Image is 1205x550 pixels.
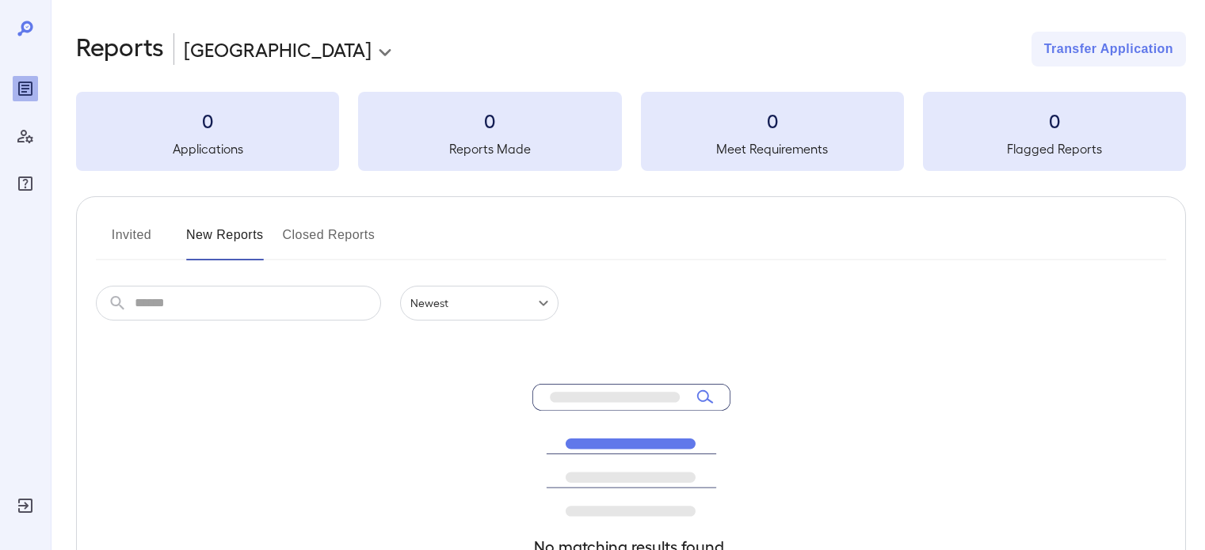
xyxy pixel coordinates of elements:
[923,139,1186,158] h5: Flagged Reports
[76,139,339,158] h5: Applications
[13,123,38,149] div: Manage Users
[13,493,38,518] div: Log Out
[76,108,339,133] h3: 0
[76,92,1186,171] summary: 0Applications0Reports Made0Meet Requirements0Flagged Reports
[13,171,38,196] div: FAQ
[283,222,376,260] button: Closed Reports
[1031,32,1186,66] button: Transfer Application
[358,108,621,133] h3: 0
[400,286,559,321] div: Newest
[184,36,372,62] p: [GEOGRAPHIC_DATA]
[76,32,164,66] h2: Reports
[13,76,38,101] div: Reports
[923,108,1186,133] h3: 0
[641,108,904,133] h3: 0
[96,222,167,260] button: Invited
[358,139,621,158] h5: Reports Made
[641,139,904,158] h5: Meet Requirements
[186,222,264,260] button: New Reports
